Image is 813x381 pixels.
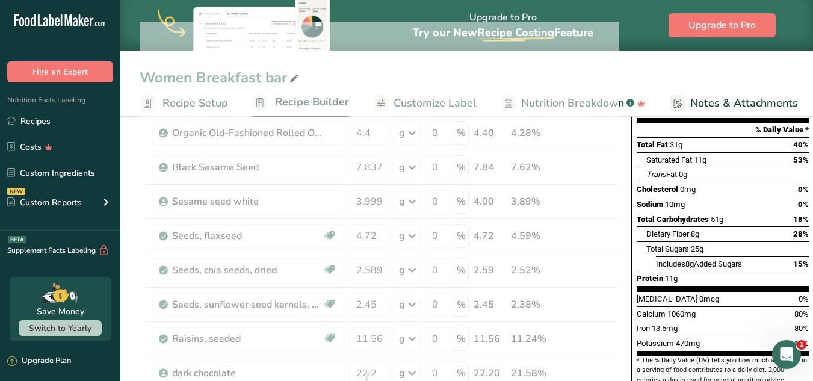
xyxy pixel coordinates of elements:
[711,215,723,224] span: 51g
[799,294,809,303] span: 0%
[656,259,742,268] span: Includes Added Sugars
[691,229,699,238] span: 8g
[793,215,809,224] span: 18%
[637,294,697,303] span: [MEDICAL_DATA]
[797,340,806,350] span: 1
[794,324,809,333] span: 80%
[793,229,809,238] span: 28%
[665,274,678,283] span: 11g
[29,323,91,334] span: Switch to Yearly
[637,200,663,209] span: Sodium
[7,196,82,209] div: Custom Reports
[413,1,593,51] div: Upgrade to Pro
[699,294,719,303] span: 0mcg
[670,140,682,149] span: 31g
[670,90,798,117] a: Notes & Attachments
[637,324,650,333] span: Iron
[679,170,687,179] span: 0g
[637,339,674,348] span: Potassium
[19,320,102,336] button: Switch to Yearly
[637,215,709,224] span: Total Carbohydrates
[793,259,809,268] span: 15%
[501,90,646,117] a: Nutrition Breakdown
[665,200,685,209] span: 10mg
[667,309,696,318] span: 1060mg
[637,309,666,318] span: Calcium
[637,274,663,283] span: Protein
[690,95,798,111] span: Notes & Attachments
[685,259,694,268] span: 8g
[646,155,692,164] span: Saturated Fat
[680,185,696,194] span: 0mg
[676,339,700,348] span: 470mg
[798,200,809,209] span: 0%
[794,339,809,348] span: 10%
[798,185,809,194] span: 0%
[646,244,689,253] span: Total Sugars
[691,244,703,253] span: 25g
[637,185,678,194] span: Cholesterol
[669,13,776,37] button: Upgrade to Pro
[8,236,26,243] div: BETA
[7,355,71,367] div: Upgrade Plan
[646,170,666,179] i: Trans
[646,170,677,179] span: Fat
[637,140,668,149] span: Total Fat
[688,18,756,33] span: Upgrade to Pro
[637,123,809,137] section: % Daily Value *
[7,188,25,195] div: NEW
[772,340,801,369] iframe: Intercom live chat
[694,155,706,164] span: 11g
[652,324,678,333] span: 13.5mg
[793,155,809,164] span: 53%
[794,309,809,318] span: 80%
[7,61,113,82] button: Hire an Expert
[646,229,689,238] span: Dietary Fiber
[793,140,809,149] span: 40%
[37,305,84,318] div: Save Money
